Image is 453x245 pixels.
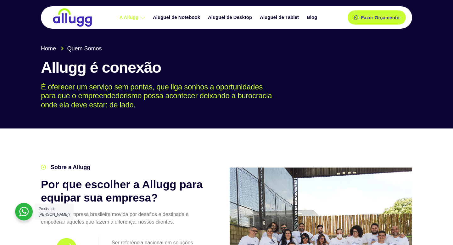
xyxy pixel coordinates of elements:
a: Aluguel de Notebook [150,12,205,23]
span: Quem Somos [66,44,102,53]
a: Fazer Orçamento [348,10,406,25]
a: A Allugg [116,12,150,23]
span: Fazer Orçamento [361,15,400,20]
h2: Por que escolher a Allugg para equipar sua empresa? [41,178,211,204]
a: Blog [304,12,322,23]
a: Aluguel de Tablet [257,12,304,23]
span: Home [41,44,56,53]
p: Somos uma empresa brasileira movida por desafios e destinada a empoderar aqueles que fazem a dife... [41,211,211,226]
a: Aluguel de Desktop [205,12,257,23]
span: Sobre a Allugg [49,163,90,172]
h1: Allugg é conexão [41,59,412,76]
p: É oferecer um serviço sem pontas, que liga sonhos a oportunidades para que o empreendedorismo pos... [41,83,403,110]
span: Precisa de [PERSON_NAME]? [39,207,70,217]
img: locação de TI é Allugg [52,8,93,27]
